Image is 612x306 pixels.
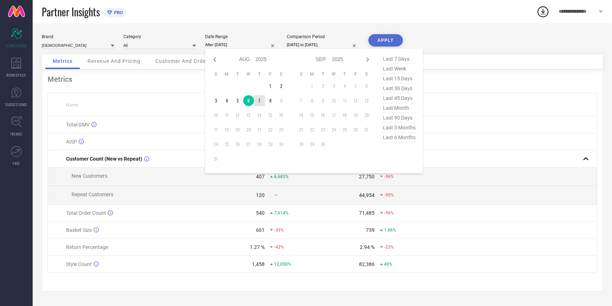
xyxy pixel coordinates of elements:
th: Thursday [339,71,350,77]
td: Sun Aug 10 2025 [211,110,221,121]
span: -96% [384,210,394,216]
span: last 30 days [381,84,417,93]
span: last 3 months [381,123,417,133]
span: FWD [13,161,20,166]
th: Saturday [276,71,287,77]
span: -95% [384,193,394,198]
th: Tuesday [232,71,243,77]
td: Sun Aug 24 2025 [211,139,221,150]
td: Tue Aug 26 2025 [232,139,243,150]
div: Open download list [536,5,550,18]
td: Mon Sep 01 2025 [307,81,318,92]
div: Comparison Period [287,34,359,39]
span: -42% [274,245,284,250]
td: Wed Aug 20 2025 [243,124,254,135]
div: 120 [256,192,265,198]
td: Tue Sep 02 2025 [318,81,329,92]
td: Thu Sep 25 2025 [339,124,350,135]
span: last 7 days [381,54,417,64]
span: Repeat Customers [72,192,113,197]
div: Next month [363,55,372,64]
span: Total GMV [66,122,90,128]
td: Tue Aug 12 2025 [232,110,243,121]
div: 1,458 [252,261,265,267]
div: Brand [42,34,114,39]
span: last 90 days [381,113,417,123]
td: Thu Aug 21 2025 [254,124,265,135]
span: -33% [274,228,284,233]
th: Wednesday [329,71,339,77]
td: Mon Aug 25 2025 [221,139,232,150]
td: Sat Aug 16 2025 [276,110,287,121]
td: Thu Sep 18 2025 [339,110,350,121]
td: Fri Sep 26 2025 [350,124,361,135]
span: 1.66% [384,228,396,233]
div: Metrics [48,75,597,84]
div: Date Range [205,34,278,39]
td: Sun Sep 07 2025 [296,95,307,106]
td: Sun Sep 28 2025 [296,139,307,150]
div: Category [123,34,196,39]
div: 27,750 [359,174,375,180]
td: Wed Sep 24 2025 [329,124,339,135]
span: last 15 days [381,74,417,84]
td: Mon Sep 15 2025 [307,110,318,121]
td: Wed Sep 10 2025 [329,95,339,106]
span: last week [381,64,417,74]
span: PRO [112,10,123,15]
td: Tue Aug 19 2025 [232,124,243,135]
td: Sun Aug 03 2025 [211,95,221,106]
td: Sat Aug 30 2025 [276,139,287,150]
th: Tuesday [318,71,329,77]
input: Select date range [205,41,278,49]
span: last month [381,103,417,113]
div: 661 [256,227,265,233]
th: Friday [350,71,361,77]
td: Sun Aug 17 2025 [211,124,221,135]
td: Tue Aug 05 2025 [232,95,243,106]
td: Thu Aug 07 2025 [254,95,265,106]
div: 540 [256,210,265,216]
td: Sun Sep 14 2025 [296,110,307,121]
button: APPLY [368,34,403,47]
td: Sat Sep 06 2025 [361,81,372,92]
div: 44,954 [359,192,375,198]
td: Mon Sep 08 2025 [307,95,318,106]
span: SCORECARDS [6,43,27,48]
div: 407 [256,174,265,180]
td: Sun Aug 31 2025 [211,153,221,164]
th: Thursday [254,71,265,77]
td: Mon Aug 04 2025 [221,95,232,106]
td: Thu Aug 14 2025 [254,110,265,121]
th: Friday [265,71,276,77]
div: 1.27 % [250,244,265,250]
span: Name [66,102,78,108]
th: Monday [221,71,232,77]
td: Fri Aug 15 2025 [265,110,276,121]
span: last 45 days [381,93,417,103]
td: Tue Sep 09 2025 [318,95,329,106]
span: AISP [66,139,77,145]
td: Fri Aug 01 2025 [265,81,276,92]
th: Monday [307,71,318,77]
td: Tue Sep 23 2025 [318,124,329,135]
td: Fri Sep 12 2025 [350,95,361,106]
td: Thu Sep 11 2025 [339,95,350,106]
span: Basket Size [66,227,92,233]
td: Mon Sep 22 2025 [307,124,318,135]
span: Partner Insights [42,4,100,19]
td: Tue Sep 16 2025 [318,110,329,121]
td: Sat Sep 27 2025 [361,124,372,135]
span: — [274,193,277,198]
td: Wed Aug 13 2025 [243,110,254,121]
td: Sat Sep 20 2025 [361,110,372,121]
span: last 6 months [381,133,417,142]
span: 12,050% [274,262,291,267]
span: New Customers [72,173,107,179]
th: Sunday [211,71,221,77]
span: Metrics [53,58,73,64]
div: 71,485 [359,210,375,216]
td: Tue Sep 30 2025 [318,139,329,150]
span: 6,683% [274,174,289,179]
td: Mon Sep 29 2025 [307,139,318,150]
